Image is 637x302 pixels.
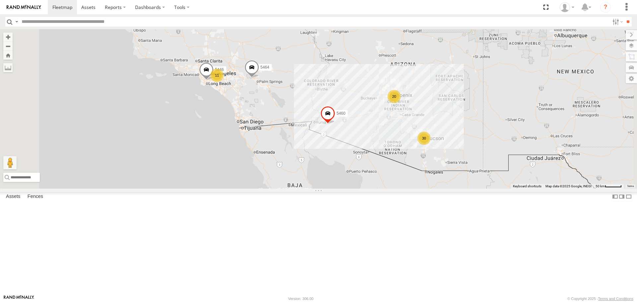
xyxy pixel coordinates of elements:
[625,192,632,202] label: Hide Summary Table
[3,192,24,202] label: Assets
[388,90,401,103] div: 20
[600,2,611,13] i: ?
[596,184,605,188] span: 50 km
[627,185,634,187] a: Terms (opens in new tab)
[260,65,269,70] span: 5464
[288,297,314,301] div: Version: 306.00
[594,184,624,189] button: Map Scale: 50 km per 47 pixels
[557,2,577,12] div: Edward Espinoza
[610,17,624,27] label: Search Filter Options
[513,184,541,189] button: Keyboard shortcuts
[3,156,17,169] button: Drag Pegman onto the map to open Street View
[626,74,637,83] label: Map Settings
[567,297,633,301] div: © Copyright 2025 -
[336,111,345,116] span: 5460
[618,192,625,202] label: Dock Summary Table to the Right
[545,184,592,188] span: Map data ©2025 Google, INEGI
[417,132,431,145] div: 30
[3,41,13,51] button: Zoom out
[14,17,19,27] label: Search Query
[3,63,13,72] label: Measure
[215,67,224,72] span: 5446
[24,192,46,202] label: Fences
[3,51,13,60] button: Zoom Home
[7,5,41,10] img: rand-logo.svg
[598,297,633,301] a: Terms and Conditions
[612,192,618,202] label: Dock Summary Table to the Left
[210,69,224,82] div: 11
[4,295,34,302] a: Visit our Website
[3,32,13,41] button: Zoom in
